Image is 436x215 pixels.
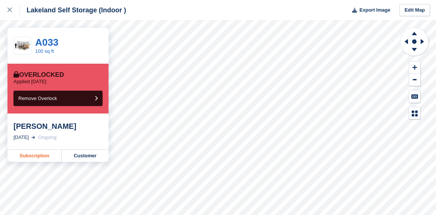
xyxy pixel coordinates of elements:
div: [PERSON_NAME] [13,122,103,131]
button: Export Image [348,4,390,16]
button: Keyboard Shortcuts [409,90,420,103]
div: Lakeland Self Storage (Indoor ) [20,6,126,15]
span: Remove Overlock [18,96,57,101]
img: arrow-right-light-icn-cde0832a797a2874e46488d9cf13f60e5c3a73dbe684e267c42b8395dfbc2abf.svg [31,136,35,139]
img: 100.jpg [14,39,31,52]
button: Map Legend [409,107,420,119]
a: 100 sq ft [35,48,54,54]
a: Customer [62,150,109,162]
div: [DATE] [13,134,29,141]
button: Remove Overlock [13,91,103,106]
div: Ongoing [38,134,57,141]
a: A033 [35,37,58,48]
a: Edit Map [399,4,430,16]
a: Subscription [7,150,62,162]
button: Zoom Out [409,74,420,86]
div: Overlocked [13,71,64,79]
span: Export Image [359,6,390,14]
button: Zoom In [409,61,420,74]
p: Applied [DATE] [13,79,46,85]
